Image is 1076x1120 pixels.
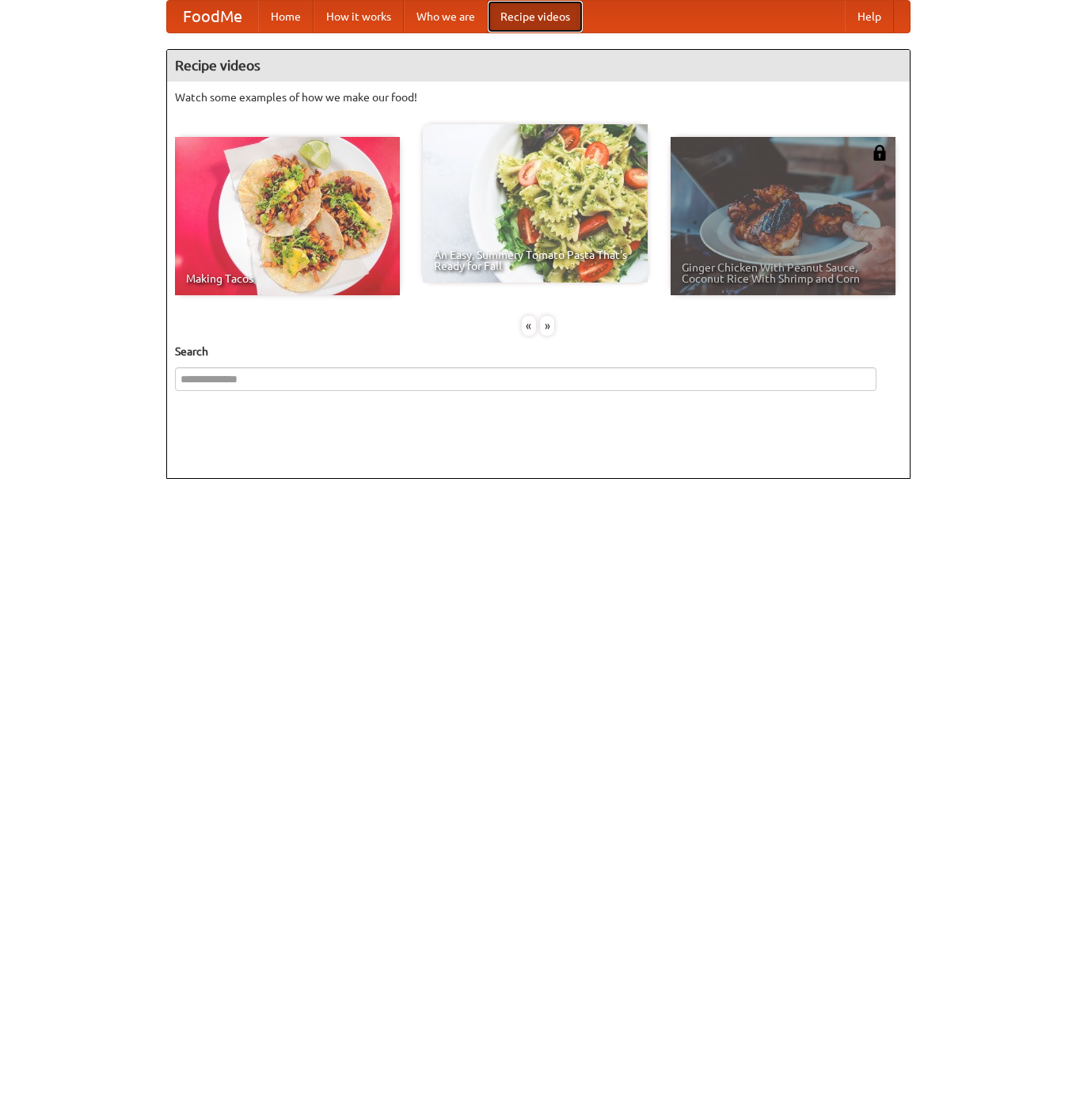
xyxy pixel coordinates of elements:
a: Help [845,1,894,32]
a: Who we are [404,1,488,32]
span: Making Tacos [186,273,389,284]
h4: Recipe videos [167,50,910,82]
img: 483408.png [872,145,888,161]
a: FoodMe [167,1,258,32]
a: Home [258,1,314,32]
a: Making Tacos [175,137,400,295]
p: Watch some examples of how we make our food! [175,89,902,105]
a: Recipe videos [488,1,583,32]
div: » [540,316,554,336]
div: « [522,316,536,336]
h5: Search [175,344,902,359]
span: An Easy, Summery Tomato Pasta That's Ready for Fall [434,249,637,271]
a: An Easy, Summery Tomato Pasta That's Ready for Fall [423,124,648,283]
a: How it works [314,1,404,32]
